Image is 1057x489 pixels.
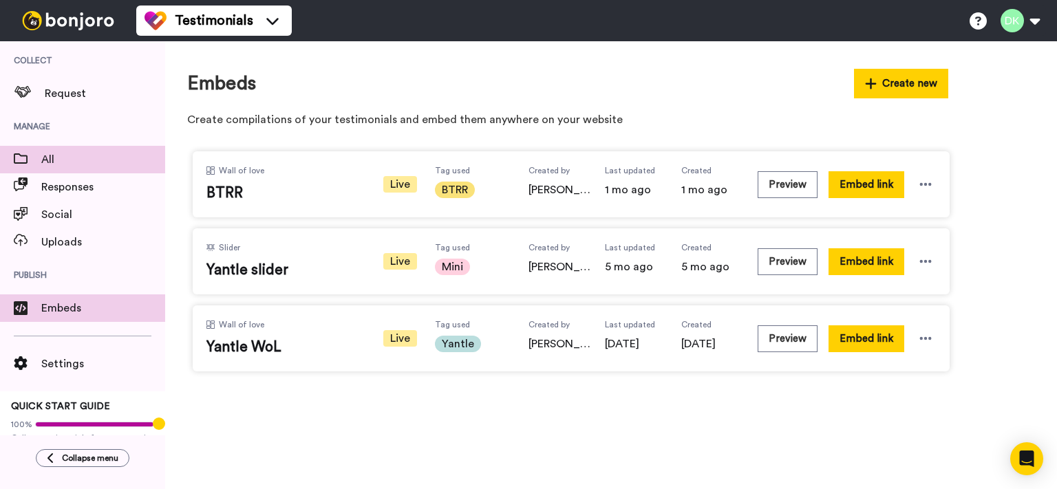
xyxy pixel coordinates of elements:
span: [DATE] [681,336,743,352]
span: Yantle slider [206,260,365,281]
span: Tag used [435,319,480,330]
span: Yantle WoL [206,337,365,358]
span: [PERSON_NAME] [528,182,590,198]
button: Collapse menu [36,449,129,467]
span: [PERSON_NAME] [528,336,590,352]
span: Social [41,206,165,223]
span: 5 mo ago [605,259,667,275]
button: Embed link [829,248,904,275]
button: Create new [854,69,949,98]
span: Created by [528,165,590,176]
span: Wall of love [219,319,264,330]
span: Created [681,319,743,330]
span: QUICK START GUIDE [11,402,110,411]
span: Created by [528,319,590,330]
span: Settings [41,356,165,372]
span: Created [681,165,743,176]
span: Last updated [605,165,667,176]
button: Preview [758,325,818,352]
span: Yantle [435,336,481,352]
span: Created by [528,242,590,253]
p: Create compilations of your testimonials and embed them anywhere on your website [187,112,948,128]
img: tm-color.svg [145,10,167,32]
h1: Embeds [187,73,256,94]
span: BTRR [206,183,365,204]
span: Created [681,242,743,253]
span: Uploads [41,234,165,250]
span: 1 mo ago [681,182,743,198]
button: Preview [758,248,818,275]
span: [PERSON_NAME] [528,259,590,275]
button: Embed link [829,325,904,352]
span: BTRR [435,182,475,198]
button: Preview [758,171,818,198]
span: Last updated [605,319,667,330]
span: All [41,151,165,168]
img: bj-logo-header-white.svg [17,11,120,30]
div: Open Intercom Messenger [1010,442,1043,475]
span: Wall of love [219,165,264,176]
span: Slider [219,242,240,253]
span: 1 mo ago [605,182,667,198]
span: Mini [435,259,470,275]
span: Live [383,330,417,347]
button: Embed link [829,171,904,198]
span: Collapse menu [62,453,118,464]
span: Responses [41,179,165,195]
span: Last updated [605,242,667,253]
span: Tag used [435,242,480,253]
span: Request [45,85,165,102]
span: Embeds [41,300,165,316]
span: 100% [11,419,32,430]
span: Testimonials [175,11,253,30]
span: Live [383,176,417,193]
span: 5 mo ago [681,259,743,275]
span: [DATE] [605,336,667,352]
span: Live [383,253,417,270]
div: Tooltip anchor [153,417,165,430]
span: Tag used [435,165,480,176]
span: Collect testimonials from your socials [11,433,154,444]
